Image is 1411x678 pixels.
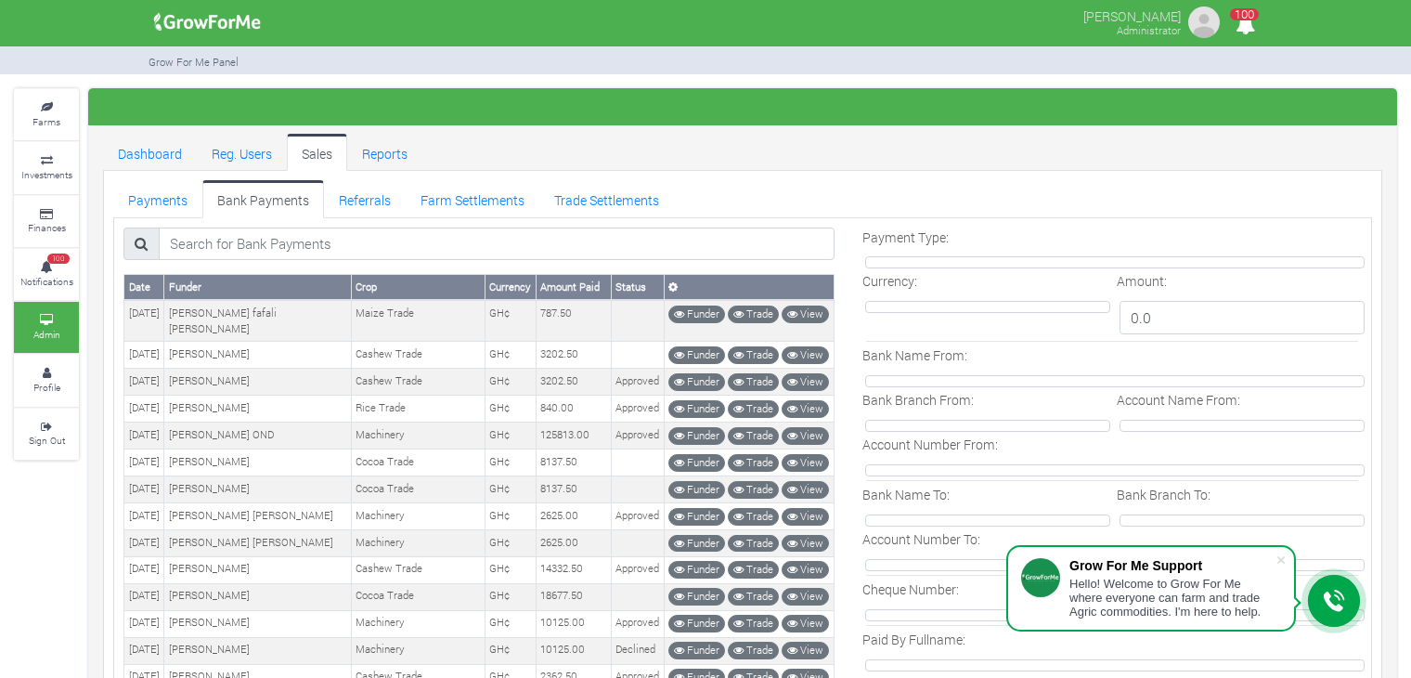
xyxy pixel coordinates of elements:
[485,530,536,557] td: GH¢
[164,637,352,664] td: [PERSON_NAME]
[536,610,611,637] td: 10125.00
[536,503,611,530] td: 2625.00
[351,503,485,530] td: Machinery
[611,637,664,664] td: Declined
[14,302,79,353] a: Admin
[728,561,779,579] a: Trade
[164,275,352,300] th: Funder
[124,423,164,450] td: [DATE]
[862,435,998,454] label: Account Number From:
[536,556,611,583] td: 14332.50
[14,142,79,193] a: Investments
[164,583,352,610] td: [PERSON_NAME]
[33,328,60,341] small: Admin
[668,481,725,499] a: Funder
[406,180,539,217] a: Farm Settlements
[1230,8,1259,20] span: 100
[668,588,725,606] a: Funder
[148,4,267,41] img: growforme image
[1069,577,1275,619] div: Hello! Welcome to Grow For Me where everyone can farm and trade Agric commodities. I'm here to help.
[782,400,829,418] a: View
[536,369,611,396] td: 3202.50
[124,610,164,637] td: [DATE]
[164,342,352,369] td: [PERSON_NAME]
[351,556,485,583] td: Cashew Trade
[164,396,352,423] td: [PERSON_NAME]
[485,396,536,423] td: GH¢
[485,275,536,300] th: Currency
[351,423,485,450] td: Machinery
[287,134,347,171] a: Sales
[485,637,536,664] td: GH¢
[536,450,611,476] td: 8137.50
[351,530,485,557] td: Machinery
[14,355,79,406] a: Profile
[124,583,164,610] td: [DATE]
[14,196,79,247] a: Finances
[536,530,611,557] td: 2625.00
[668,508,725,526] a: Funder
[164,476,352,503] td: [PERSON_NAME]
[728,481,779,499] a: Trade
[20,275,73,288] small: Notifications
[782,481,829,499] a: View
[536,300,611,341] td: 787.50
[728,454,779,472] a: Trade
[862,271,917,291] label: Currency:
[351,610,485,637] td: Machinery
[536,342,611,369] td: 3202.50
[668,373,725,391] a: Funder
[728,642,779,659] a: Trade
[124,637,164,664] td: [DATE]
[728,535,779,553] a: Trade
[668,561,725,579] a: Funder
[1227,4,1263,46] i: Notifications
[351,476,485,503] td: Cocoa Trade
[668,642,725,659] a: Funder
[728,306,779,323] a: Trade
[782,306,829,323] a: View
[124,300,164,341] td: [DATE]
[611,275,664,300] th: Status
[782,454,829,472] a: View
[485,450,536,476] td: GH¢
[782,615,829,632] a: View
[862,580,959,599] label: Cheque Number:
[164,503,352,530] td: [PERSON_NAME] [PERSON_NAME]
[728,427,779,445] a: Trade
[1117,390,1240,410] label: Account Name From:
[611,610,664,637] td: Approved
[1069,558,1275,573] div: Grow For Me Support
[536,396,611,423] td: 840.00
[728,588,779,606] a: Trade
[202,180,324,217] a: Bank Payments
[124,450,164,476] td: [DATE]
[1117,485,1210,504] label: Bank Branch To:
[164,556,352,583] td: [PERSON_NAME]
[728,346,779,364] a: Trade
[668,454,725,472] a: Funder
[668,535,725,553] a: Funder
[862,630,965,649] label: Paid By Fullname:
[1120,301,1365,334] p: 0.0
[197,134,287,171] a: Reg. Users
[21,168,72,181] small: Investments
[485,476,536,503] td: GH¢
[14,409,79,460] a: Sign Out
[14,249,79,300] a: 100 Notifications
[124,342,164,369] td: [DATE]
[668,306,725,323] a: Funder
[124,476,164,503] td: [DATE]
[103,134,197,171] a: Dashboard
[668,427,725,445] a: Funder
[485,583,536,610] td: GH¢
[611,423,664,450] td: Approved
[728,615,779,632] a: Trade
[536,476,611,503] td: 8137.50
[611,556,664,583] td: Approved
[351,583,485,610] td: Cocoa Trade
[1117,23,1181,37] small: Administrator
[862,485,950,504] label: Bank Name To:
[782,588,829,606] a: View
[782,642,829,659] a: View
